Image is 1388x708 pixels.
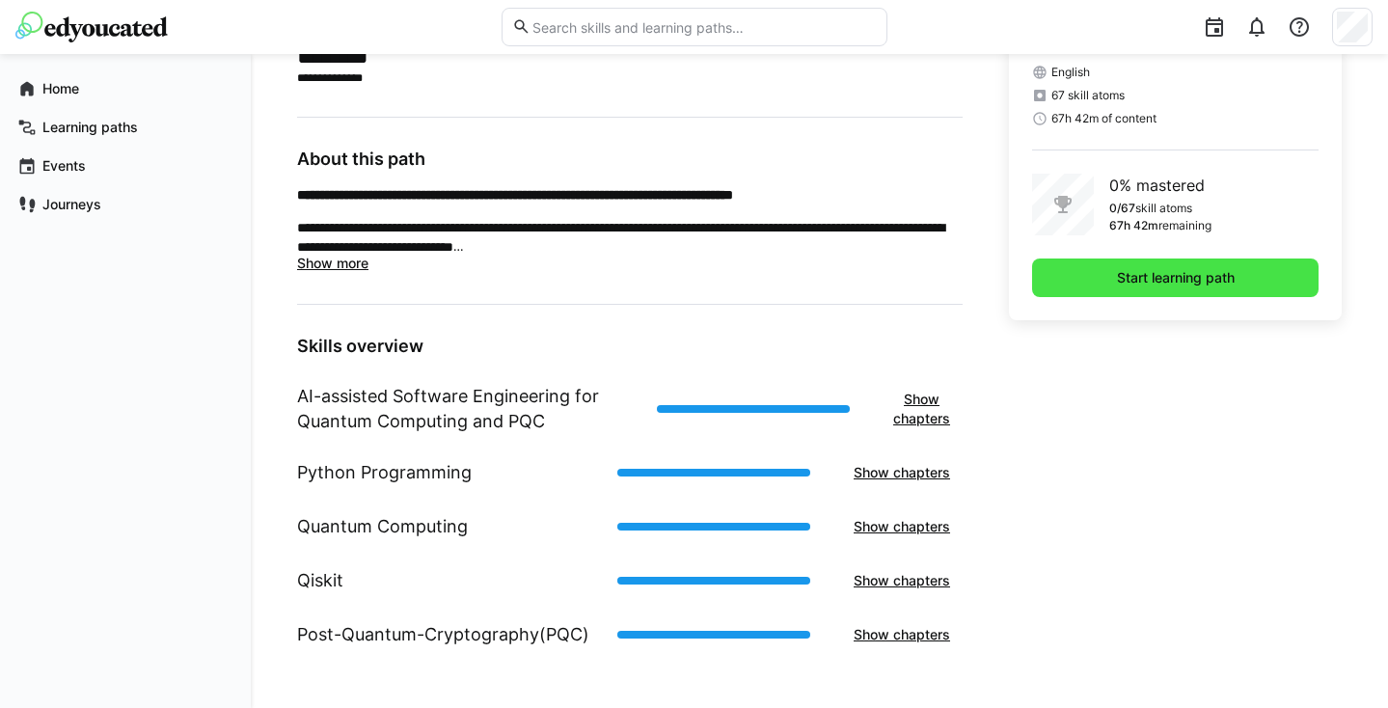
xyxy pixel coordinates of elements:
[1109,174,1211,197] p: 0% mastered
[851,571,953,590] span: Show chapters
[841,615,963,654] button: Show chapters
[841,561,963,600] button: Show chapters
[531,18,876,36] input: Search skills and learning paths…
[851,517,953,536] span: Show chapters
[1158,218,1211,233] p: remaining
[297,384,641,434] h1: AI-assisted Software Engineering for Quantum Computing and PQC
[1109,218,1158,233] p: 67h 42m
[1051,65,1090,80] span: English
[1114,268,1238,287] span: Start learning path
[297,149,963,170] h3: About this path
[1051,88,1125,103] span: 67 skill atoms
[297,514,468,539] h1: Quantum Computing
[297,255,368,271] span: Show more
[851,625,953,644] span: Show chapters
[1032,259,1319,297] button: Start learning path
[881,380,963,438] button: Show chapters
[297,336,963,357] h3: Skills overview
[297,460,472,485] h1: Python Programming
[841,507,963,546] button: Show chapters
[297,622,589,647] h1: Post-Quantum-Cryptography(PQC)
[1051,111,1157,126] span: 67h 42m of content
[890,390,953,428] span: Show chapters
[841,453,963,492] button: Show chapters
[297,568,343,593] h1: Qiskit
[1135,201,1192,216] p: skill atoms
[851,463,953,482] span: Show chapters
[1109,201,1135,216] p: 0/67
